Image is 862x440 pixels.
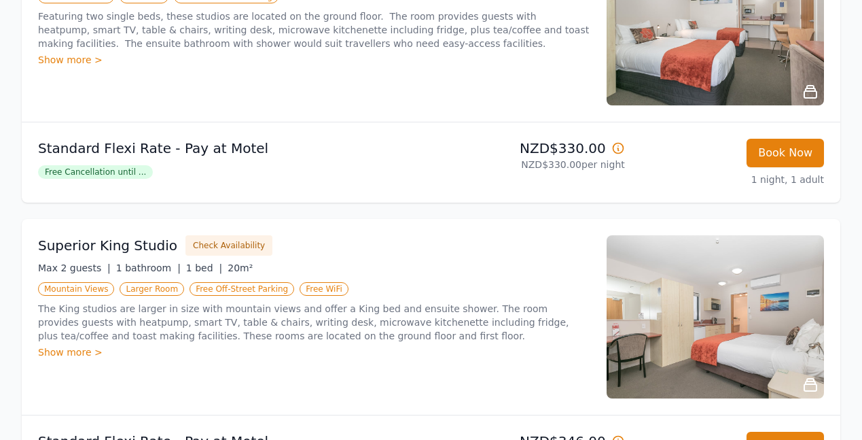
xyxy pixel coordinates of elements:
[38,236,177,255] h3: Superior King Studio
[38,53,590,67] div: Show more >
[38,263,111,273] span: Max 2 guests |
[300,282,348,296] span: Free WiFi
[228,263,253,273] span: 20m²
[185,235,272,256] button: Check Availability
[38,139,426,158] p: Standard Flexi Rate - Pay at Motel
[38,282,114,296] span: Mountain Views
[38,302,590,343] p: The King studios are larger in size with mountain views and offer a King bed and ensuite shower. ...
[38,165,153,179] span: Free Cancellation until ...
[747,139,824,167] button: Book Now
[190,282,294,296] span: Free Off-Street Parking
[437,139,625,158] p: NZD$330.00
[437,158,625,171] p: NZD$330.00 per night
[636,173,824,186] p: 1 night, 1 adult
[38,345,590,359] div: Show more >
[120,282,184,296] span: Larger Room
[38,10,590,50] p: Featuring two single beds, these studios are located on the ground floor. The room provides guest...
[116,263,181,273] span: 1 bathroom |
[186,263,222,273] span: 1 bed |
